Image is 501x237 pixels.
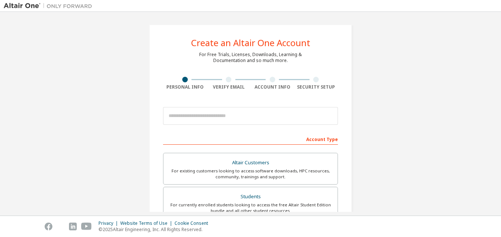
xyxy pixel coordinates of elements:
div: Create an Altair One Account [191,38,310,47]
img: youtube.svg [81,223,92,230]
div: For existing customers looking to access software downloads, HPC resources, community, trainings ... [168,168,333,180]
div: Website Terms of Use [120,220,175,226]
div: Account Info [251,84,294,90]
div: Verify Email [207,84,251,90]
img: facebook.svg [45,223,52,230]
div: For Free Trials, Licenses, Downloads, Learning & Documentation and so much more. [199,52,302,63]
div: For currently enrolled students looking to access the free Altair Student Edition bundle and all ... [168,202,333,214]
div: Privacy [99,220,120,226]
img: Altair One [4,2,96,10]
div: Cookie Consent [175,220,213,226]
div: Altair Customers [168,158,333,168]
div: Account Type [163,133,338,145]
img: linkedin.svg [69,223,77,230]
div: Students [168,192,333,202]
div: Personal Info [163,84,207,90]
div: Security Setup [294,84,338,90]
p: © 2025 Altair Engineering, Inc. All Rights Reserved. [99,226,213,233]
